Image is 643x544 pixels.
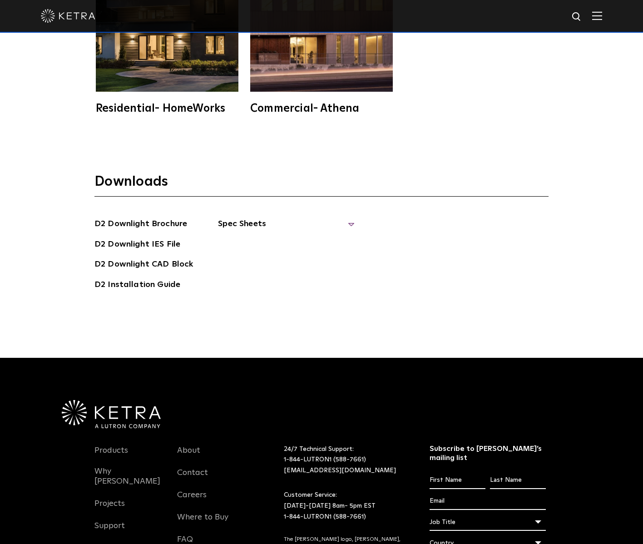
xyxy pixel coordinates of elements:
[430,514,546,531] div: Job Title
[284,490,407,522] p: Customer Service: [DATE]-[DATE] 8am- 5pm EST
[430,493,546,510] input: Email
[490,472,546,489] input: Last Name
[41,9,95,23] img: ketra-logo-2019-white
[430,444,546,463] h3: Subscribe to [PERSON_NAME]’s mailing list
[284,456,366,463] a: 1-844-LUTRON1 (588-7661)
[94,238,180,252] a: D2 Downlight IES File
[430,472,485,489] input: First Name
[250,103,393,114] div: Commercial- Athena
[94,466,163,497] a: Why [PERSON_NAME]
[62,400,161,428] img: Ketra-aLutronCo_White_RGB
[592,11,602,20] img: Hamburger%20Nav.svg
[284,444,407,476] p: 24/7 Technical Support:
[96,103,238,114] div: Residential- HomeWorks
[177,490,207,511] a: Careers
[218,218,354,237] span: Spec Sheets
[177,445,200,466] a: About
[94,173,549,197] h3: Downloads
[571,11,583,23] img: search icon
[94,218,187,232] a: D2 Downlight Brochure
[284,467,396,474] a: [EMAIL_ADDRESS][DOMAIN_NAME]
[94,521,125,542] a: Support
[177,468,208,489] a: Contact
[94,278,180,293] a: D2 Installation Guide
[94,499,125,519] a: Projects
[94,258,193,272] a: D2 Downlight CAD Block
[94,445,128,466] a: Products
[177,512,228,533] a: Where to Buy
[284,514,366,520] a: 1-844-LUTRON1 (588-7661)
